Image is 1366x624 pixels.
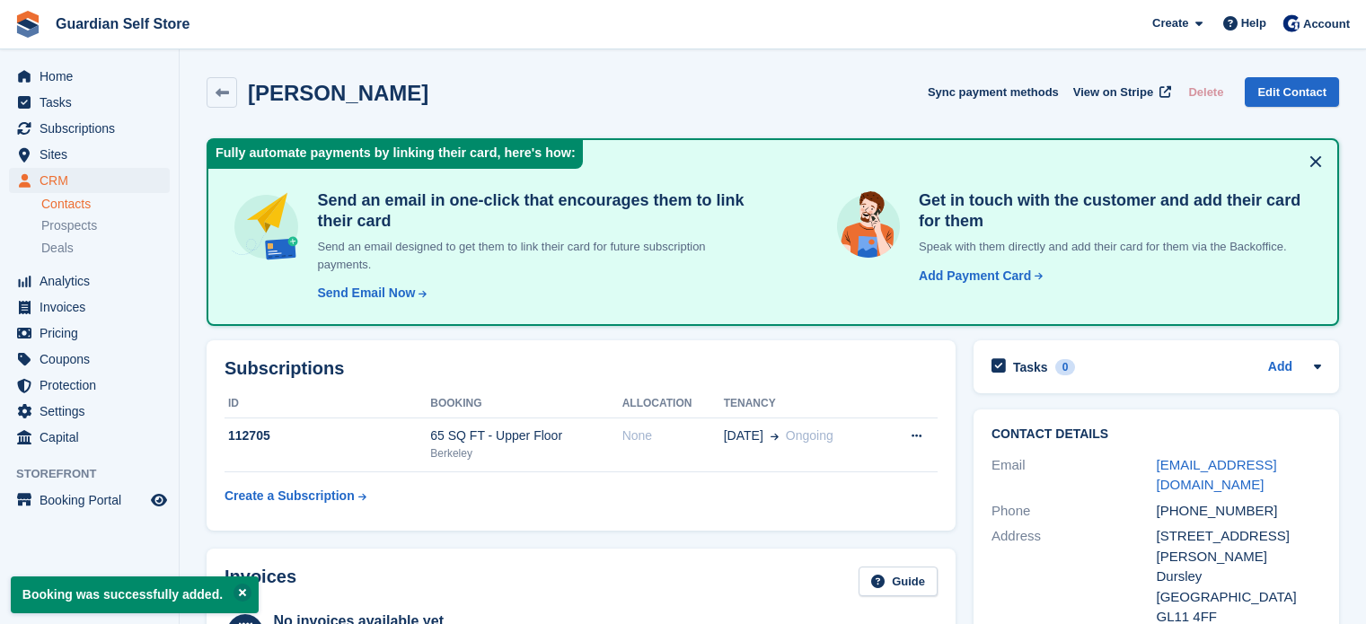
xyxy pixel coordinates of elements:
span: Analytics [40,268,147,294]
a: Create a Subscription [225,479,366,513]
a: menu [9,268,170,294]
span: View on Stripe [1073,83,1153,101]
div: Create a Subscription [225,487,355,505]
a: Add Payment Card [912,267,1044,286]
div: None [622,426,724,445]
p: Booking was successfully added. [11,576,259,613]
a: View on Stripe [1066,77,1175,107]
span: Storefront [16,465,179,483]
span: Deals [41,240,74,257]
span: Booking Portal [40,488,147,513]
div: 112705 [225,426,430,445]
img: send-email-b5881ef4c8f827a638e46e229e590028c7e36e3a6c99d2365469aff88783de13.svg [230,190,303,263]
span: Coupons [40,347,147,372]
span: Settings [40,399,147,424]
span: Prospects [41,217,97,234]
span: [DATE] [724,426,763,445]
a: menu [9,64,170,89]
div: 0 [1055,359,1076,375]
a: Contacts [41,196,170,213]
button: Sync payment methods [928,77,1059,107]
h2: Invoices [225,567,296,596]
a: [EMAIL_ADDRESS][DOMAIN_NAME] [1157,457,1277,493]
p: Send an email designed to get them to link their card for future subscription payments. [310,238,760,273]
a: Deals [41,239,170,258]
div: Email [991,455,1157,496]
span: Home [40,64,147,89]
th: ID [225,390,430,418]
a: Guide [859,567,938,596]
a: menu [9,399,170,424]
a: menu [9,347,170,372]
h2: Subscriptions [225,358,938,379]
h4: Send an email in one-click that encourages them to link their card [310,190,760,231]
div: Berkeley [430,445,621,461]
div: Phone [991,501,1157,522]
span: Protection [40,373,147,398]
div: [PHONE_NUMBER] [1157,501,1322,522]
span: Ongoing [786,428,833,443]
div: Fully automate payments by linking their card, here's how: [208,140,583,169]
img: Tom Scott [1282,14,1300,32]
span: Subscriptions [40,116,147,141]
th: Allocation [622,390,724,418]
a: menu [9,142,170,167]
span: Create [1152,14,1188,32]
span: Pricing [40,321,147,346]
a: menu [9,373,170,398]
button: Delete [1181,77,1230,107]
h4: Get in touch with the customer and add their card for them [912,190,1316,231]
a: menu [9,168,170,193]
p: Speak with them directly and add their card for them via the Backoffice. [912,238,1316,256]
div: [GEOGRAPHIC_DATA] [1157,587,1322,608]
h2: Contact Details [991,427,1321,442]
span: Capital [40,425,147,450]
a: Prospects [41,216,170,235]
a: menu [9,90,170,115]
div: Dursley [1157,567,1322,587]
a: Preview store [148,489,170,511]
div: Add Payment Card [919,267,1031,286]
a: Add [1268,357,1292,378]
img: stora-icon-8386f47178a22dfd0bd8f6a31ec36ba5ce8667c1dd55bd0f319d3a0aa187defe.svg [14,11,41,38]
a: menu [9,294,170,320]
a: menu [9,488,170,513]
span: Help [1241,14,1266,32]
div: Send Email Now [317,284,415,303]
a: menu [9,321,170,346]
div: [STREET_ADDRESS][PERSON_NAME] [1157,526,1322,567]
img: get-in-touch-e3e95b6451f4e49772a6039d3abdde126589d6f45a760754adfa51be33bf0f70.svg [833,190,904,262]
a: Edit Contact [1245,77,1339,107]
h2: Tasks [1013,359,1048,375]
span: Invoices [40,294,147,320]
a: Guardian Self Store [48,9,197,39]
span: Sites [40,142,147,167]
span: CRM [40,168,147,193]
div: 65 SQ FT - Upper Floor [430,426,621,445]
h2: [PERSON_NAME] [248,81,428,105]
span: Account [1303,15,1350,33]
a: menu [9,116,170,141]
th: Booking [430,390,621,418]
a: menu [9,425,170,450]
span: Tasks [40,90,147,115]
th: Tenancy [724,390,883,418]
